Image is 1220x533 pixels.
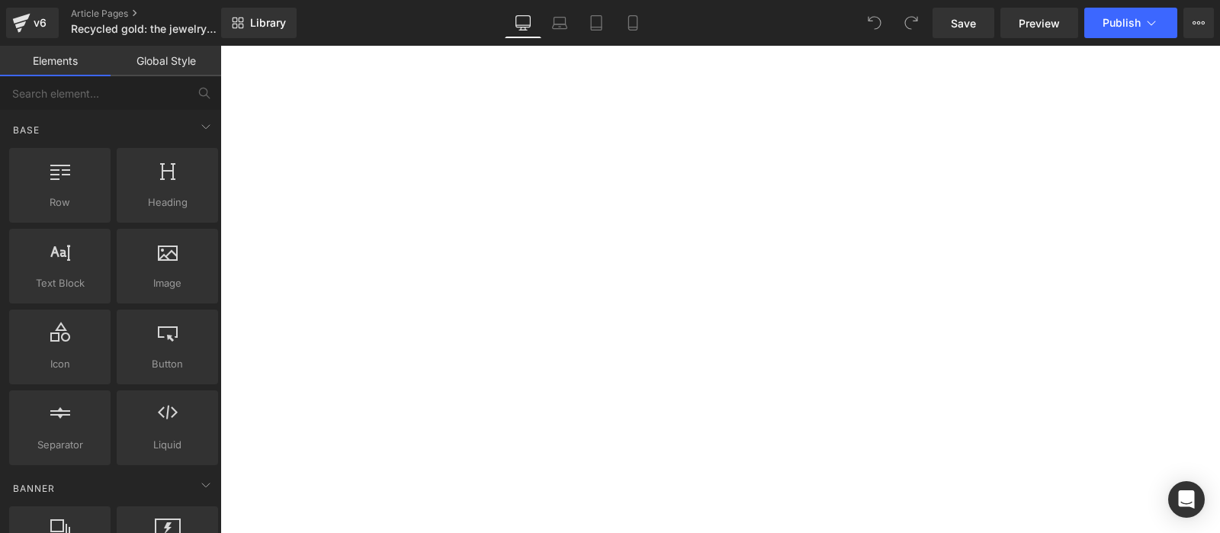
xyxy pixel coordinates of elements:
[505,8,541,38] a: Desktop
[121,275,213,291] span: Image
[1168,481,1205,518] div: Open Intercom Messenger
[71,8,246,20] a: Article Pages
[221,8,297,38] a: New Library
[121,437,213,453] span: Liquid
[11,123,41,137] span: Base
[541,8,578,38] a: Laptop
[1019,15,1060,31] span: Preview
[14,437,106,453] span: Separator
[71,23,217,35] span: Recycled gold: the jewelry industry’s favorite greenwashing trick
[615,8,651,38] a: Mobile
[250,16,286,30] span: Library
[14,356,106,372] span: Icon
[578,8,615,38] a: Tablet
[859,8,890,38] button: Undo
[30,13,50,33] div: v6
[1084,8,1177,38] button: Publish
[11,481,56,496] span: Banner
[6,8,59,38] a: v6
[14,275,106,291] span: Text Block
[121,356,213,372] span: Button
[1000,8,1078,38] a: Preview
[896,8,926,38] button: Redo
[111,46,221,76] a: Global Style
[951,15,976,31] span: Save
[1103,17,1141,29] span: Publish
[14,194,106,210] span: Row
[1183,8,1214,38] button: More
[121,194,213,210] span: Heading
